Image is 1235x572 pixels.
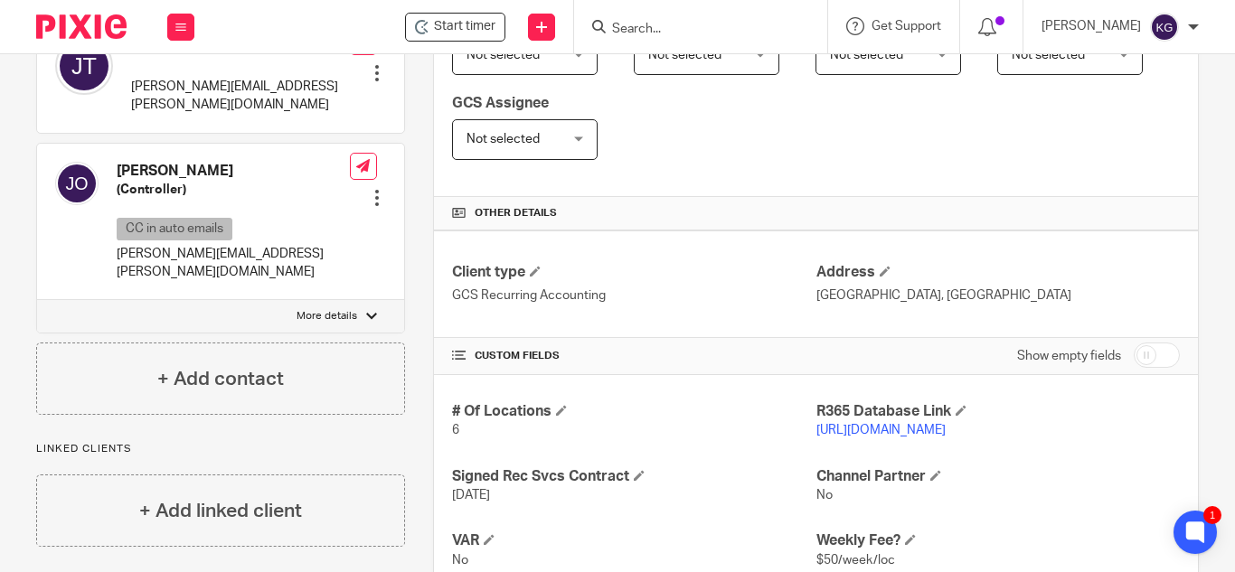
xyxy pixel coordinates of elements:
span: GCS Assignee [452,96,549,110]
span: Not selected [1012,49,1085,61]
p: [PERSON_NAME] [1042,17,1141,35]
img: svg%3E [1150,13,1179,42]
span: No [452,554,468,567]
span: Get Support [872,20,941,33]
h4: # Of Locations [452,402,815,421]
p: [PERSON_NAME][EMAIL_ADDRESS][PERSON_NAME][DOMAIN_NAME] [131,78,350,115]
h4: [PERSON_NAME] [117,162,350,181]
span: [DATE] [452,489,490,502]
h4: Signed Rec Svcs Contract [452,467,815,486]
h4: Client type [452,263,815,282]
img: svg%3E [55,37,113,95]
h4: VAR [452,531,815,550]
span: Not selected [467,49,540,61]
h4: R365 Database Link [816,402,1180,421]
span: Not selected [467,133,540,145]
span: Not selected [830,49,903,61]
div: Prentice Hospitality Group [405,13,505,42]
h4: Weekly Fee? [816,531,1180,550]
h5: (Controller) [117,181,350,199]
span: No [816,489,833,502]
img: Pixie [36,14,127,39]
p: CC in auto emails [117,218,232,240]
span: 6 [452,424,459,436]
span: Start timer [434,17,495,36]
input: Search [610,22,773,38]
p: [GEOGRAPHIC_DATA], [GEOGRAPHIC_DATA] [816,286,1180,305]
h4: + Add contact [157,365,284,393]
span: $50/week/loc [816,554,895,567]
h4: + Add linked client [139,497,302,525]
span: Other details [475,206,557,220]
p: Linked clients [36,442,405,456]
h4: CUSTOM FIELDS [452,349,815,363]
p: More details [297,309,357,324]
p: GCS Recurring Accounting [452,286,815,305]
img: svg%3E [55,162,99,205]
h4: Channel Partner [816,467,1180,486]
div: 1 [1203,506,1221,524]
h4: Address [816,263,1180,282]
span: Not selected [648,49,721,61]
label: Show empty fields [1017,347,1121,365]
a: [URL][DOMAIN_NAME] [816,424,946,436]
p: [PERSON_NAME][EMAIL_ADDRESS][PERSON_NAME][DOMAIN_NAME] [117,245,350,282]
